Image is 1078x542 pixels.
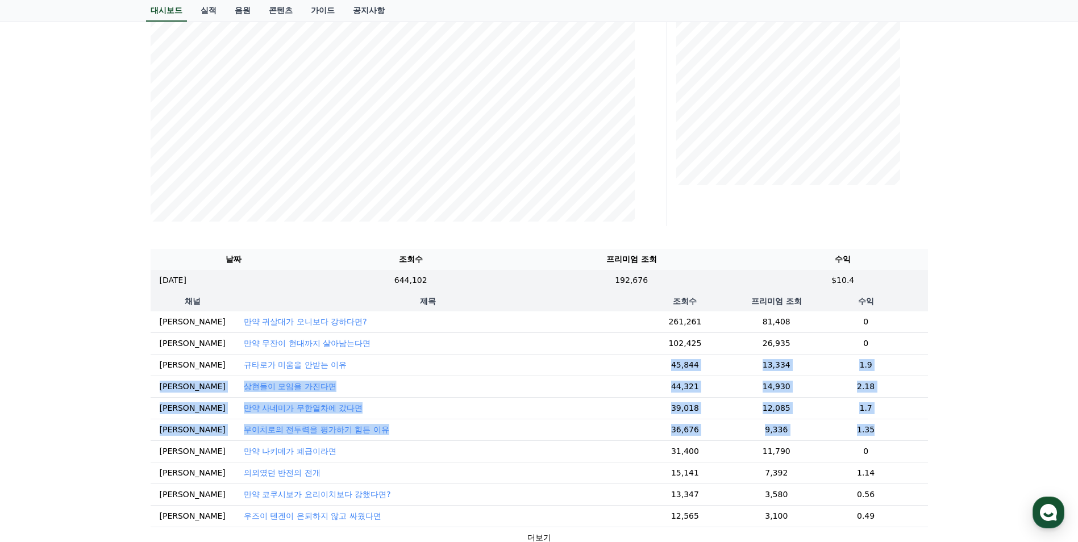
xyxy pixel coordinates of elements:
button: 상현들이 모임을 가진다면 [244,381,336,392]
th: 프리미엄 조회 [505,249,758,270]
td: 0.56 [804,483,928,505]
td: 644,102 [317,270,505,291]
td: 0 [804,440,928,462]
td: 261,261 [621,311,749,333]
td: [PERSON_NAME] [151,397,235,419]
td: [PERSON_NAME] [151,376,235,397]
td: 2.18 [804,376,928,397]
th: 조회수 [317,249,505,270]
td: 15,141 [621,462,749,483]
td: 0 [804,332,928,354]
th: 채널 [151,291,235,311]
td: 1.9 [804,354,928,376]
td: [PERSON_NAME] [151,332,235,354]
a: 대화 [75,360,147,389]
td: 44,321 [621,376,749,397]
td: 102,425 [621,332,749,354]
td: [PERSON_NAME] [151,462,235,483]
button: 의외였던 반전의 전개 [244,467,321,478]
button: 만약 귀살대가 오니보다 강하다면? [244,316,367,327]
td: [PERSON_NAME] [151,311,235,333]
td: 12,565 [621,505,749,527]
td: 13,347 [621,483,749,505]
td: 31,400 [621,440,749,462]
td: 14,930 [749,376,804,397]
td: 26,935 [749,332,804,354]
th: 제목 [235,291,621,311]
th: 수익 [804,291,928,311]
button: 만약 무잔이 현대까지 살아남는다면 [244,337,371,349]
td: [PERSON_NAME] [151,419,235,440]
button: 만약 나키메가 폐급이라면 [244,445,336,457]
td: [PERSON_NAME] [151,440,235,462]
td: 11,790 [749,440,804,462]
td: 45,844 [621,354,749,376]
button: 만약 사네미가 무한열차에 갔다면 [244,402,363,414]
td: 3,580 [749,483,804,505]
a: 설정 [147,360,218,389]
th: 프리미엄 조회 [749,291,804,311]
td: 1.14 [804,462,928,483]
p: [DATE] [160,274,186,286]
th: 날짜 [151,249,317,270]
td: 0.49 [804,505,928,527]
td: [PERSON_NAME] [151,483,235,505]
td: 9,336 [749,419,804,440]
td: [PERSON_NAME] [151,354,235,376]
th: 조회수 [621,291,749,311]
button: 규타로가 미움을 안받는 이유 [244,359,347,370]
td: 0 [804,311,928,333]
td: 7,392 [749,462,804,483]
td: [PERSON_NAME] [151,505,235,527]
button: 우즈이 텐겐이 은퇴하지 않고 싸웠다면 [244,510,381,522]
td: 12,085 [749,397,804,419]
td: 1.35 [804,419,928,440]
span: 대화 [104,378,118,387]
a: 홈 [3,360,75,389]
td: 192,676 [505,270,758,291]
button: 만약 코쿠시보가 요리이치보다 강했다면? [244,489,391,500]
button: 무이치로의 전투력을 평가하기 힘든 이유 [244,424,389,435]
td: 13,334 [749,354,804,376]
span: 홈 [36,377,43,386]
span: 설정 [176,377,189,386]
td: 3,100 [749,505,804,527]
td: 36,676 [621,419,749,440]
td: 81,408 [749,311,804,333]
th: 수익 [758,249,928,270]
td: 39,018 [621,397,749,419]
td: $10.4 [758,270,928,291]
td: 1.7 [804,397,928,419]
